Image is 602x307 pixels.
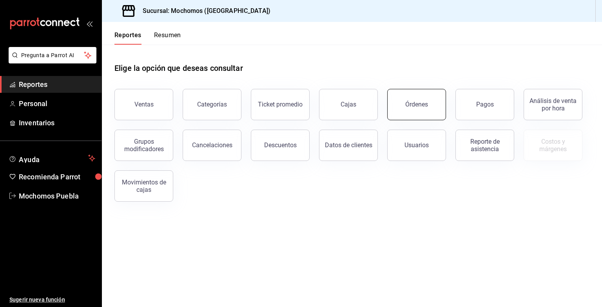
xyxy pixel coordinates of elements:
button: Contrata inventarios para ver este reporte [524,130,582,161]
button: Reportes [114,31,141,45]
button: Descuentos [251,130,310,161]
button: Usuarios [387,130,446,161]
div: Cancelaciones [192,141,232,149]
button: Grupos modificadores [114,130,173,161]
div: Descuentos [264,141,297,149]
h3: Sucursal: Mochomos ([GEOGRAPHIC_DATA]) [136,6,270,16]
button: Cajas [319,89,378,120]
div: Reporte de asistencia [461,138,509,153]
button: Resumen [154,31,181,45]
span: Ayuda [19,153,85,163]
div: Movimientos de cajas [120,179,168,193]
button: Análisis de venta por hora [524,89,582,120]
span: Recomienda Parrot [19,172,95,182]
div: Pagos [476,101,494,108]
button: Reporte de asistencia [455,130,514,161]
span: Mochomos Puebla [19,191,95,201]
span: Personal [19,98,95,109]
span: Inventarios [19,117,95,128]
div: Ventas [134,101,154,108]
div: Categorías [197,101,227,108]
div: Costos y márgenes [529,138,577,153]
div: Datos de clientes [325,141,372,149]
button: Órdenes [387,89,446,120]
div: navigation tabs [114,31,181,45]
span: Sugerir nueva función [9,296,95,304]
button: Pregunta a Parrot AI [9,47,96,63]
div: Usuarios [404,141,429,149]
button: open_drawer_menu [86,20,92,27]
h1: Elige la opción que deseas consultar [114,62,243,74]
div: Órdenes [405,101,428,108]
div: Cajas [341,101,356,108]
a: Pregunta a Parrot AI [5,57,96,65]
div: Análisis de venta por hora [529,97,577,112]
span: Reportes [19,79,95,90]
span: Pregunta a Parrot AI [21,51,84,60]
button: Ticket promedio [251,89,310,120]
div: Ticket promedio [258,101,303,108]
div: Grupos modificadores [120,138,168,153]
button: Movimientos de cajas [114,170,173,202]
button: Ventas [114,89,173,120]
button: Datos de clientes [319,130,378,161]
button: Pagos [455,89,514,120]
button: Cancelaciones [183,130,241,161]
button: Categorías [183,89,241,120]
